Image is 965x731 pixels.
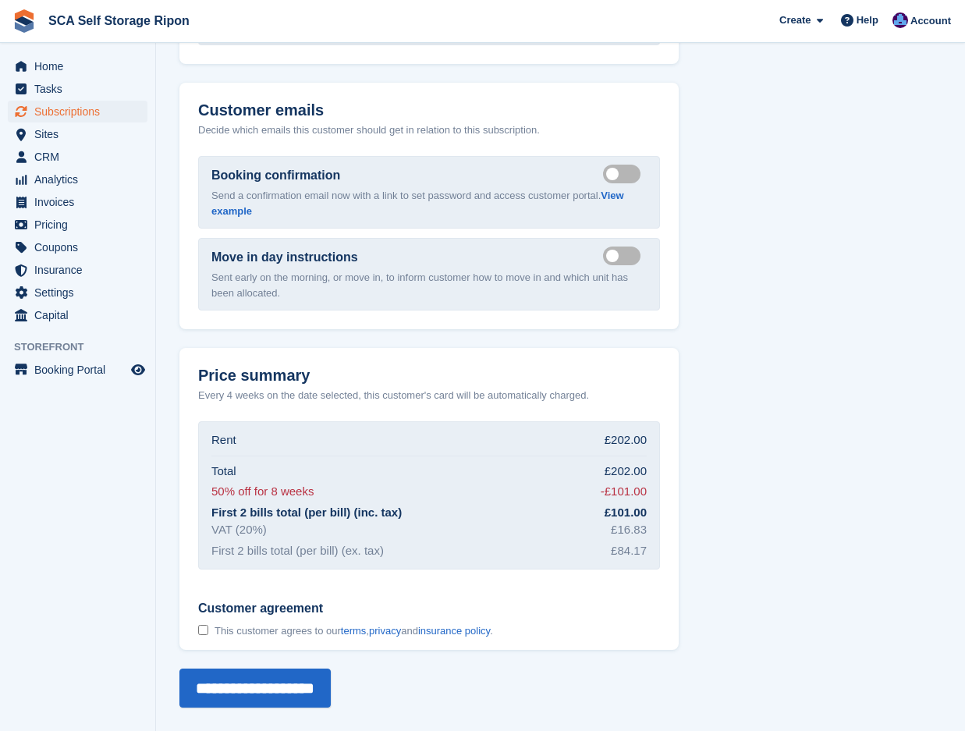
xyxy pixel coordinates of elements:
[211,542,384,560] div: First 2 bills total (per bill) (ex. tax)
[910,13,951,29] span: Account
[611,521,647,539] div: £16.83
[8,259,147,281] a: menu
[211,504,402,522] div: First 2 bills total (per bill) (inc. tax)
[418,625,490,637] a: insurance policy
[12,9,36,33] img: stora-icon-8386f47178a22dfd0bd8f6a31ec36ba5ce8667c1dd55bd0f319d3a0aa187defe.svg
[34,236,128,258] span: Coupons
[211,248,358,267] label: Move in day instructions
[8,146,147,168] a: menu
[8,236,147,258] a: menu
[892,12,908,28] img: Sarah Race
[369,625,401,637] a: privacy
[14,339,155,355] span: Storefront
[8,191,147,213] a: menu
[8,55,147,77] a: menu
[34,191,128,213] span: Invoices
[34,259,128,281] span: Insurance
[34,282,128,303] span: Settings
[605,431,647,449] div: £202.00
[8,101,147,122] a: menu
[34,101,128,122] span: Subscriptions
[603,172,647,175] label: Send booking confirmation email
[211,463,236,481] div: Total
[34,55,128,77] span: Home
[8,123,147,145] a: menu
[8,359,147,381] a: menu
[34,359,128,381] span: Booking Portal
[605,504,647,522] div: £101.00
[8,214,147,236] a: menu
[198,101,660,119] h2: Customer emails
[8,304,147,326] a: menu
[601,483,647,501] div: -£101.00
[341,625,367,637] a: terms
[603,254,647,257] label: Send move in day email
[198,122,660,138] p: Decide which emails this customer should get in relation to this subscription.
[211,166,340,185] label: Booking confirmation
[211,188,647,218] p: Send a confirmation email now with a link to set password and access customer portal.
[198,601,493,616] span: Customer agreement
[211,431,236,449] div: Rent
[605,463,647,481] div: £202.00
[215,625,493,637] span: This customer agrees to our , and .
[198,625,208,635] input: Customer agreement This customer agrees to ourterms,privacyandinsurance policy.
[779,12,811,28] span: Create
[34,78,128,100] span: Tasks
[34,123,128,145] span: Sites
[211,190,624,217] a: View example
[211,521,267,539] div: VAT (20%)
[611,542,647,560] div: £84.17
[211,270,647,300] p: Sent early on the morning, or move in, to inform customer how to move in and which unit has been ...
[34,304,128,326] span: Capital
[857,12,878,28] span: Help
[8,282,147,303] a: menu
[34,146,128,168] span: CRM
[42,8,196,34] a: SCA Self Storage Ripon
[8,78,147,100] a: menu
[34,169,128,190] span: Analytics
[129,360,147,379] a: Preview store
[211,483,314,501] div: 50% off for 8 weeks
[198,388,589,403] p: Every 4 weeks on the date selected, this customer's card will be automatically charged.
[198,367,660,385] h2: Price summary
[8,169,147,190] a: menu
[34,214,128,236] span: Pricing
